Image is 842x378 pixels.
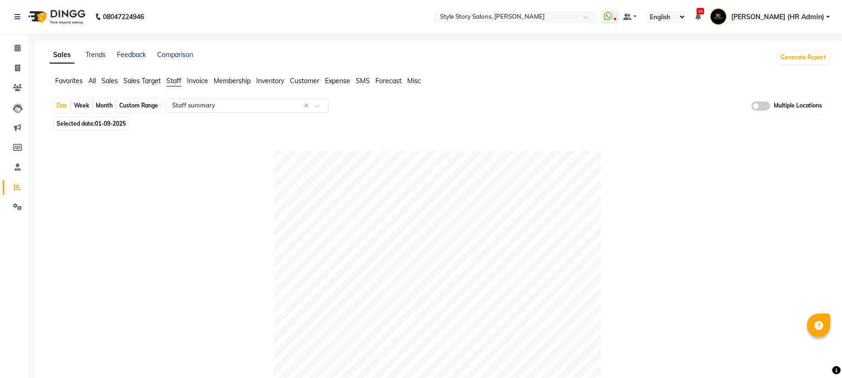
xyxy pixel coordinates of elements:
span: Sales [101,77,118,85]
span: Favorites [55,77,83,85]
span: Membership [214,77,251,85]
span: All [88,77,96,85]
a: 14 [695,13,701,21]
div: Month [94,99,115,112]
img: logo [24,4,88,30]
a: Feedback [117,50,146,59]
a: Sales [50,47,74,64]
span: Staff [166,77,181,85]
button: Generate Report [778,51,828,64]
span: Selected date: [54,118,128,129]
img: Nilofar Ali (HR Admin) [710,8,727,25]
span: SMS [356,77,370,85]
div: Custom Range [117,99,160,112]
iframe: chat widget [803,341,833,369]
span: Inventory [256,77,284,85]
span: Invoice [187,77,208,85]
span: Multiple Locations [774,101,822,111]
span: Clear all [304,101,312,111]
div: Week [72,99,92,112]
a: Comparison [157,50,193,59]
span: Customer [290,77,319,85]
span: 01-09-2025 [95,120,126,127]
span: Sales Target [123,77,161,85]
div: Day [54,99,70,112]
span: Forecast [375,77,402,85]
span: Misc [407,77,421,85]
span: 14 [697,8,704,14]
a: Trends [86,50,106,59]
span: Expense [325,77,350,85]
span: [PERSON_NAME] (HR Admin) [731,12,824,22]
b: 08047224946 [103,4,144,30]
